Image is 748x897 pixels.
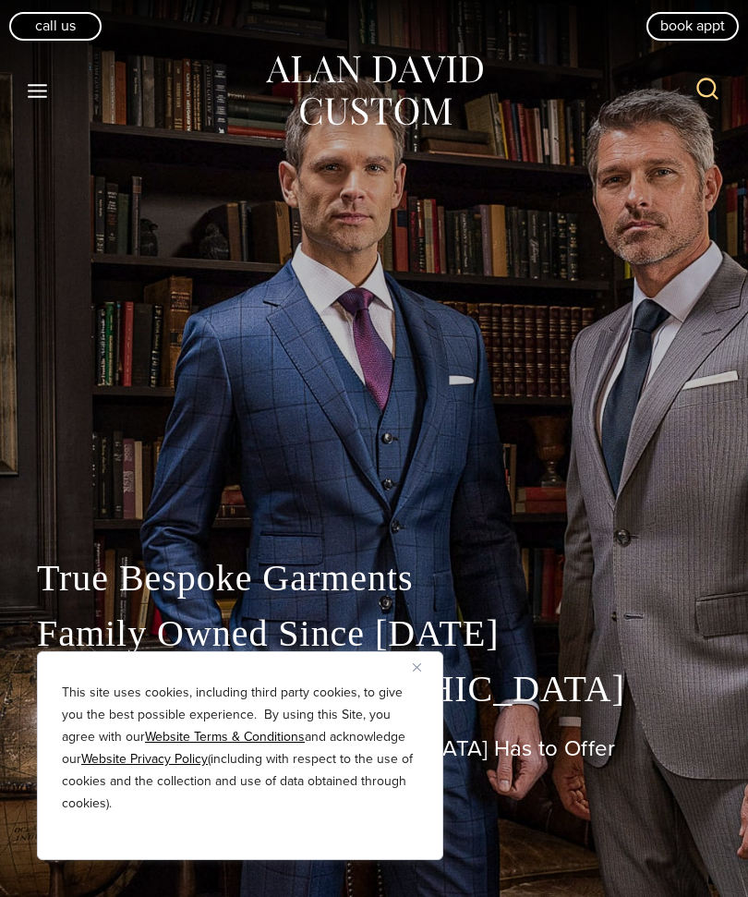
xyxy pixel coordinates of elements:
[37,551,711,717] p: True Bespoke Garments Family Owned Since [DATE] Made in the [GEOGRAPHIC_DATA]
[413,663,421,672] img: Close
[9,12,102,40] a: Call Us
[263,50,485,132] img: Alan David Custom
[145,727,305,746] a: Website Terms & Conditions
[18,74,57,107] button: Open menu
[685,68,730,113] button: View Search Form
[81,749,208,769] a: Website Privacy Policy
[646,12,739,40] a: book appt
[62,682,418,815] p: This site uses cookies, including third party cookies, to give you the best possible experience. ...
[413,656,435,678] button: Close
